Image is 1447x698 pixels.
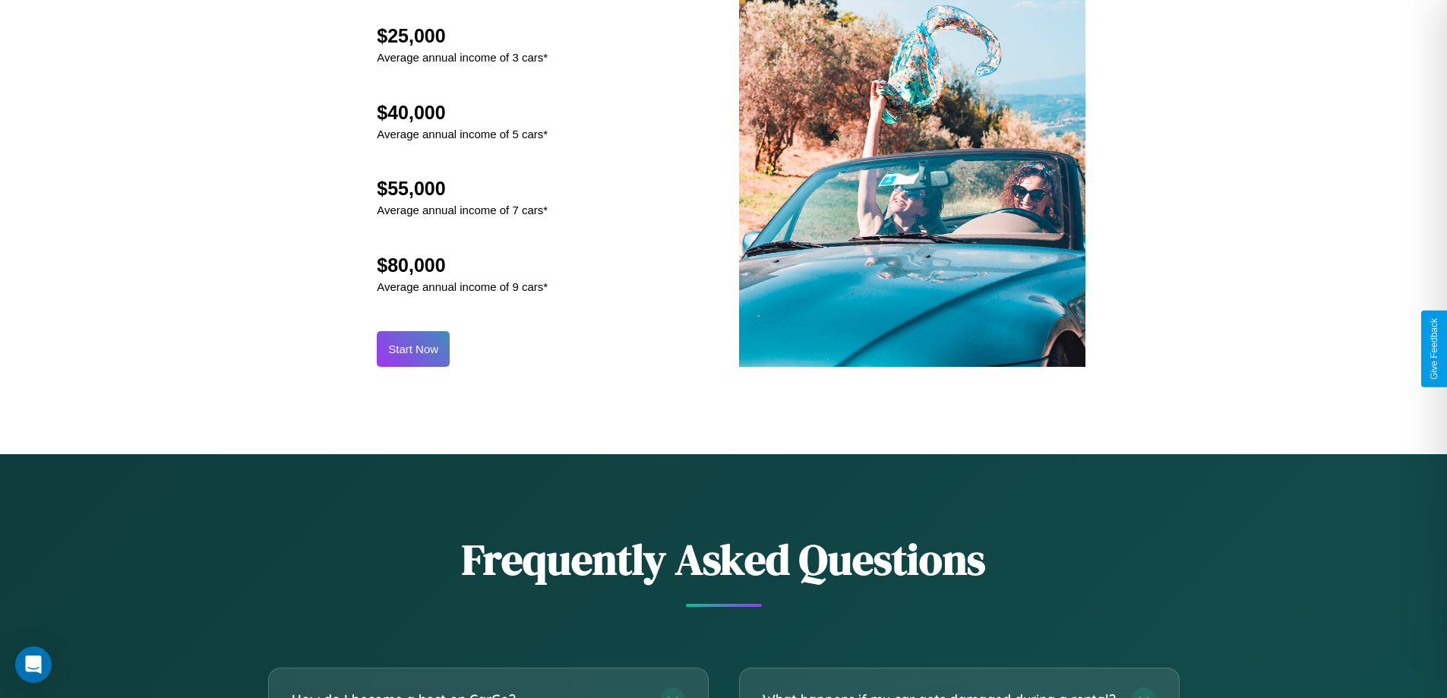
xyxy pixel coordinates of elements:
[377,47,548,68] p: Average annual income of 3 cars*
[377,25,548,47] h2: $25,000
[377,200,548,220] p: Average annual income of 7 cars*
[377,102,548,124] h2: $40,000
[377,331,450,367] button: Start Now
[377,254,548,276] h2: $80,000
[377,276,548,297] p: Average annual income of 9 cars*
[15,646,52,683] div: Open Intercom Messenger
[268,530,1180,589] h2: Frequently Asked Questions
[377,178,548,200] h2: $55,000
[1429,318,1439,380] div: Give Feedback
[377,124,548,144] p: Average annual income of 5 cars*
